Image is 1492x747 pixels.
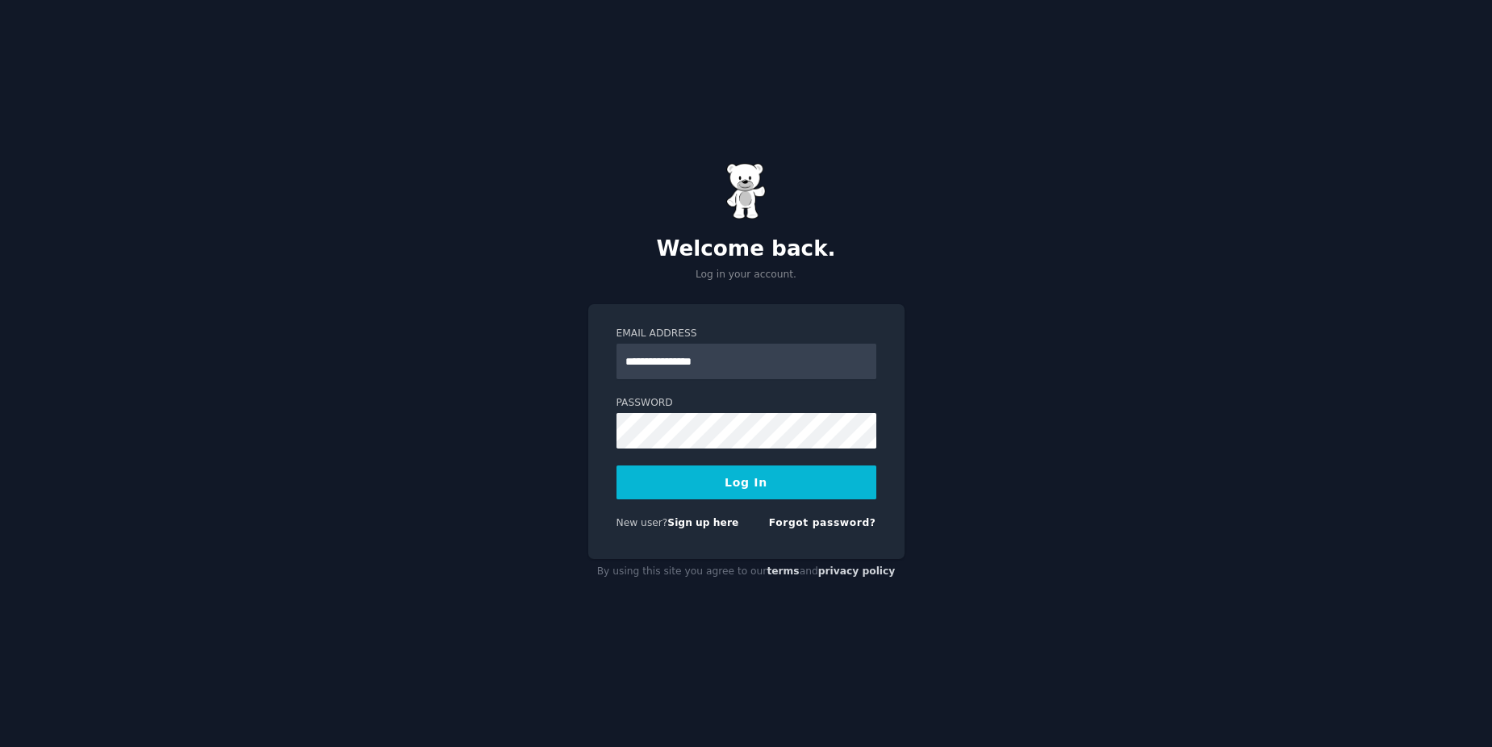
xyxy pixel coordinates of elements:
[769,517,876,528] a: Forgot password?
[616,517,668,528] span: New user?
[667,517,738,528] a: Sign up here
[616,465,876,499] button: Log In
[616,396,876,411] label: Password
[588,268,905,282] p: Log in your account.
[818,565,896,577] a: privacy policy
[767,565,799,577] a: terms
[726,163,767,219] img: Gummy Bear
[588,559,905,585] div: By using this site you agree to our and
[616,327,876,341] label: Email Address
[588,236,905,262] h2: Welcome back.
